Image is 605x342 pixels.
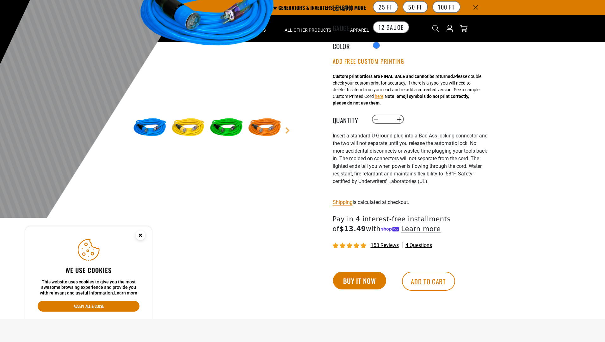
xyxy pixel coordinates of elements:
span: 153 reviews [371,242,399,248]
legend: Gauge [333,23,364,31]
label: 100 FT [432,1,460,13]
span: 4.87 stars [333,243,367,249]
legend: Color [333,41,364,49]
button: here [375,93,383,100]
img: yellow [170,110,207,146]
strong: Note: emoji symbols do not print correctly, please do not use them. [333,94,469,105]
legend: Length [333,3,364,11]
img: green [208,110,245,146]
span: nsert a standard U-Ground plug into a Bad Ass locking connector and the two will not separate unt... [333,133,488,184]
a: Next [284,127,291,134]
div: I [333,132,488,193]
div: is calculated at checkout. [333,198,488,206]
img: blue [132,110,168,146]
img: orange [246,110,283,146]
span: 4 questions [405,242,432,249]
div: Please double check your custom print for accuracy. If there is a typo, you will need to delete t... [333,73,481,106]
label: Quantity [333,115,364,123]
label: 25 FT [373,1,398,13]
button: Buy it now [333,272,386,289]
button: Add to cart [402,272,455,291]
a: Shipping [333,199,353,205]
label: 12 Gauge [373,21,409,33]
button: Add Free Custom Printing [333,58,404,65]
strong: Custom print orders are FINAL SALE and cannot be returned. [333,74,454,79]
label: 50 FT [403,1,428,13]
